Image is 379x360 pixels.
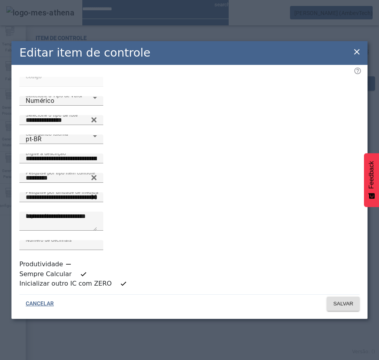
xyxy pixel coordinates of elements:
input: Number [26,193,97,202]
button: CANCELAR [19,297,60,311]
mat-label: Código [26,74,42,79]
input: Number [26,116,97,125]
label: Inicializar outro IC com ZERO [19,279,113,288]
span: CANCELAR [26,300,54,308]
mat-label: Pesquise por unidade de medida [26,189,99,195]
input: Number [26,173,97,183]
mat-label: Pesquise por tipo item controle [26,170,95,175]
mat-label: Digite a fórmula [26,213,62,219]
span: pt-BR [26,135,42,143]
button: SALVAR [327,297,360,311]
h2: Editar item de controle [19,44,150,61]
label: Produtividade [19,260,64,269]
mat-label: Selecione o tipo de lote [26,112,78,117]
button: Feedback - Mostrar pesquisa [364,153,379,207]
span: SALVAR [333,300,353,308]
mat-label: Número de decimais [26,237,72,243]
label: Sempre Calcular [19,269,73,279]
span: Numérico [26,97,54,104]
span: Feedback [368,161,375,189]
mat-label: Digite a descrição [26,150,66,156]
